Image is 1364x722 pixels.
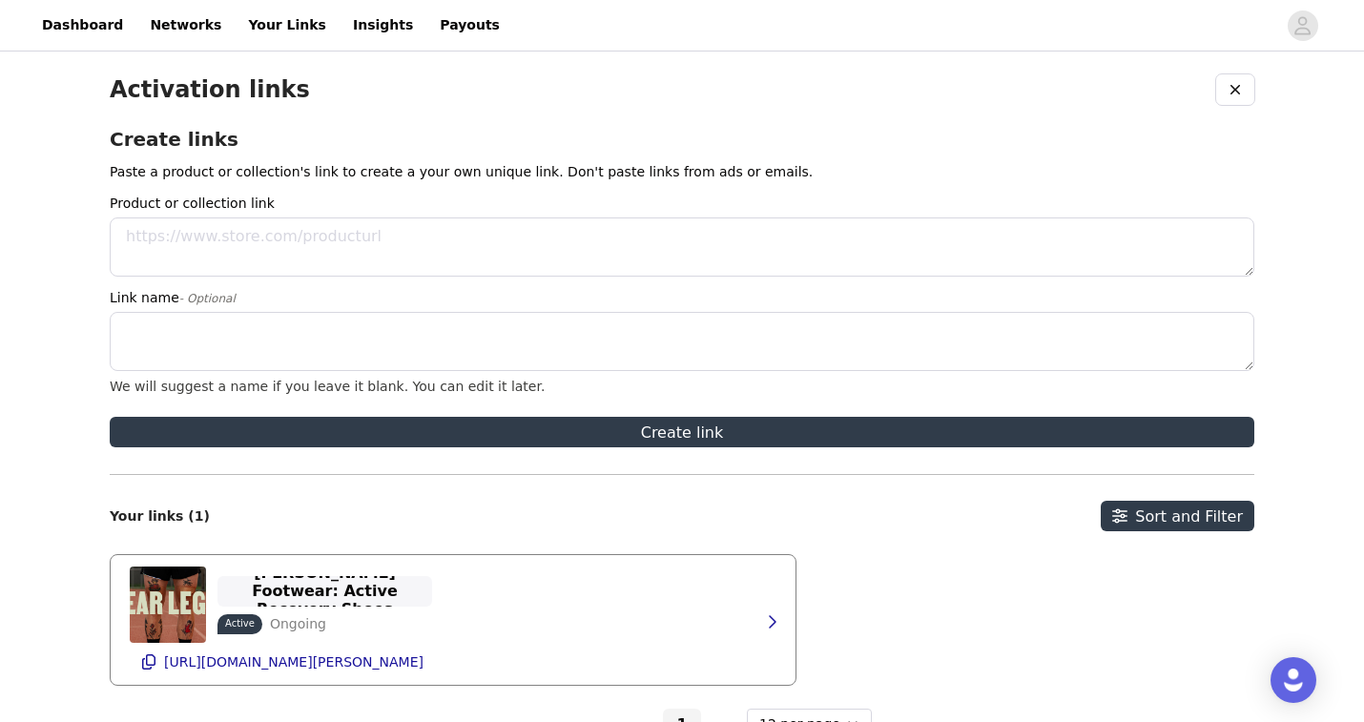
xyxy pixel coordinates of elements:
[341,4,424,47] a: Insights
[130,647,776,677] button: [URL][DOMAIN_NAME][PERSON_NAME]
[110,128,1254,151] h2: Create links
[237,4,338,47] a: Your Links
[130,567,206,643] img: KANE Footwear: Active Recovery Shoes
[1293,10,1312,41] div: avatar
[270,614,326,634] p: Ongoing
[31,4,134,47] a: Dashboard
[217,576,432,607] button: [PERSON_NAME] Footwear: Active Recovery Shoes
[110,76,310,104] h1: Activation links
[110,508,210,525] h2: Your links (1)
[1271,657,1316,703] div: Open Intercom Messenger
[110,379,1254,394] div: We will suggest a name if you leave it blank. You can edit it later.
[110,417,1254,447] button: Create link
[110,288,1243,308] label: Link name
[110,162,1254,182] p: Paste a product or collection's link to create a your own unique link. Don't paste links from ads...
[428,4,511,47] a: Payouts
[1101,501,1254,531] button: Sort and Filter
[229,564,421,618] p: [PERSON_NAME] Footwear: Active Recovery Shoes
[225,616,255,630] p: Active
[179,292,236,305] span: - Optional
[164,654,424,670] p: [URL][DOMAIN_NAME][PERSON_NAME]
[110,194,1243,214] label: Product or collection link
[138,4,233,47] a: Networks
